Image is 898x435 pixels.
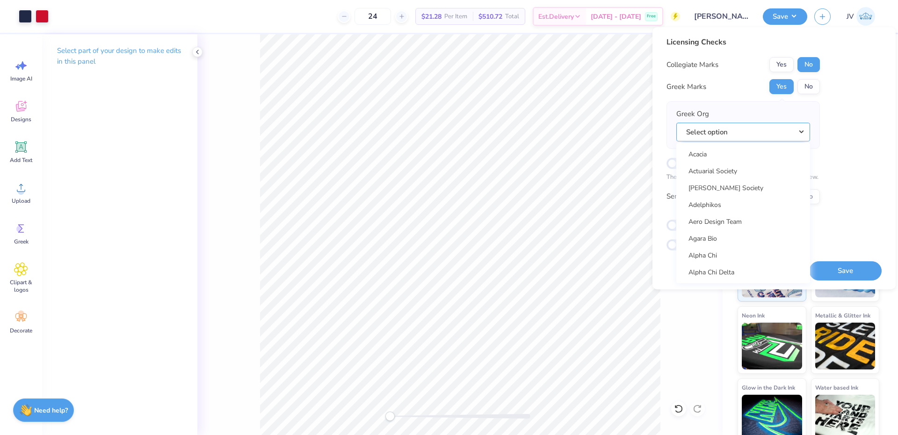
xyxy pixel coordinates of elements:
[763,8,807,25] button: Save
[680,163,806,179] a: Actuarial Society
[680,231,806,246] a: Agara Bio
[815,383,858,392] span: Water based Ink
[797,79,820,94] button: No
[680,147,806,162] a: Acacia
[842,7,879,26] a: JV
[478,12,502,22] span: $510.72
[847,11,854,22] span: JV
[680,214,806,229] a: Aero Design Team
[34,406,68,415] strong: Need help?
[666,37,820,48] div: Licensing Checks
[538,12,574,22] span: Est. Delivery
[769,57,794,72] button: Yes
[676,143,810,283] div: Select option
[355,8,391,25] input: – –
[680,180,806,196] a: [PERSON_NAME] Society
[647,13,656,20] span: Free
[385,412,395,421] div: Accessibility label
[666,81,706,92] div: Greek Marks
[10,327,32,334] span: Decorate
[680,281,806,297] a: Alpha Chi Omega
[676,123,810,142] button: Select option
[666,191,734,202] div: Send a Copy to Client
[769,79,794,94] button: Yes
[14,238,29,245] span: Greek
[680,197,806,213] a: Adelphikos
[666,59,718,70] div: Collegiate Marks
[10,75,32,82] span: Image AI
[444,12,467,22] span: Per Item
[742,323,802,369] img: Neon Ink
[11,116,31,123] span: Designs
[12,197,30,205] span: Upload
[687,7,756,26] input: Untitled Design
[57,45,182,67] p: Select part of your design to make edits in this panel
[797,57,820,72] button: No
[505,12,519,22] span: Total
[680,248,806,263] a: Alpha Chi
[742,310,765,320] span: Neon Ink
[421,12,442,22] span: $21.28
[815,310,870,320] span: Metallic & Glitter Ink
[856,7,875,26] img: Jo Vincent
[666,173,820,182] p: The changes are too minor to warrant an Affinity review.
[10,156,32,164] span: Add Text
[676,109,709,119] label: Greek Org
[809,261,882,280] button: Save
[815,323,876,369] img: Metallic & Glitter Ink
[742,383,795,392] span: Glow in the Dark Ink
[591,12,641,22] span: [DATE] - [DATE]
[680,265,806,280] a: Alpha Chi Delta
[6,279,36,294] span: Clipart & logos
